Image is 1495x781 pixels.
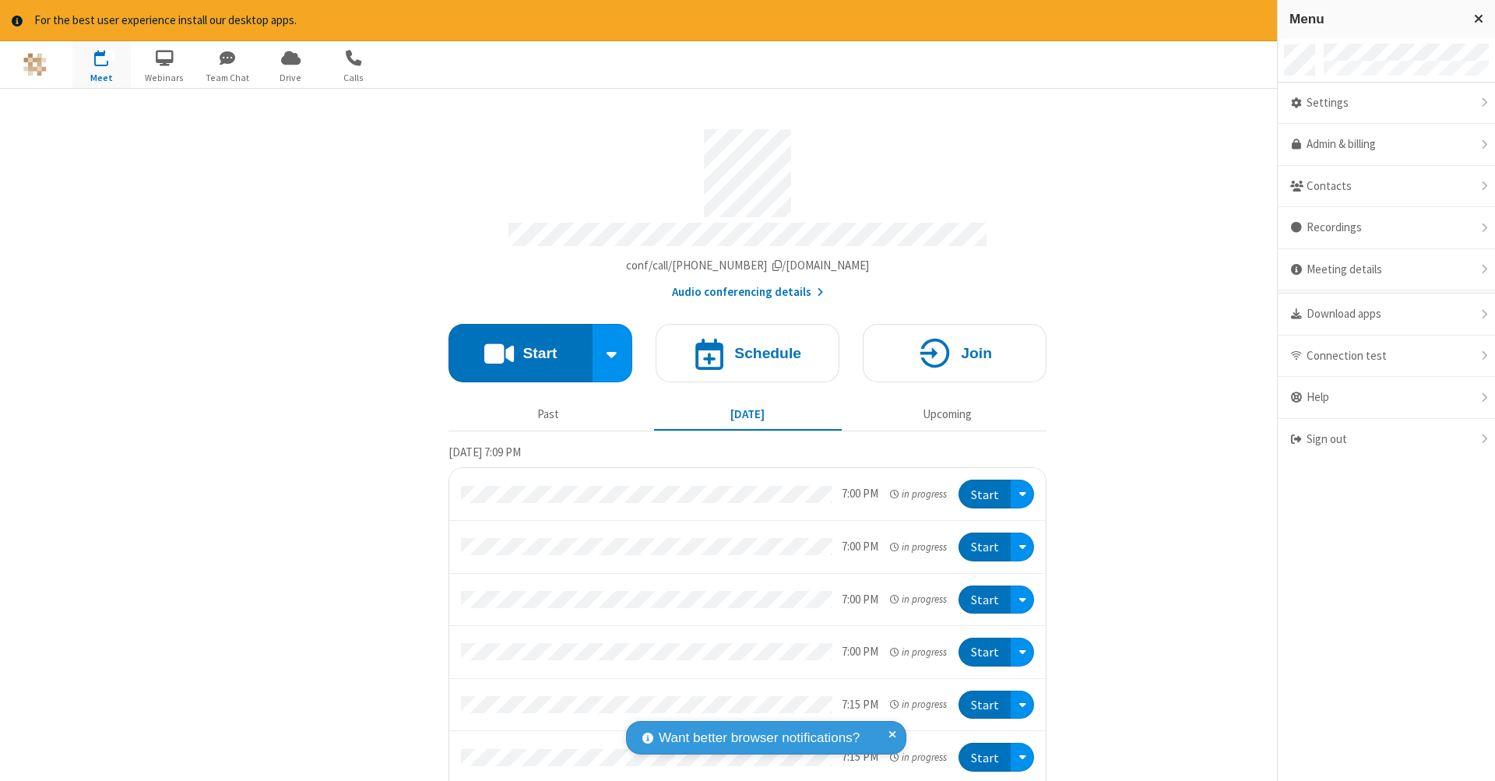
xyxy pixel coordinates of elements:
div: Open menu [1011,743,1034,772]
div: Open menu [1011,586,1034,614]
div: Open menu [1275,41,1495,88]
div: Open menu [1011,480,1034,508]
a: Admin & billing [1278,124,1495,166]
span: Want better browser notifications? [659,728,860,748]
div: Meeting details [1278,249,1495,291]
button: Audio conferencing details [672,283,824,301]
button: Past [455,400,642,430]
div: Contacts [1278,166,1495,208]
span: Copy my meeting room link [626,258,870,273]
div: Download apps [1278,294,1495,336]
div: Help [1278,377,1495,419]
button: Join [863,324,1046,382]
div: For the best user experience install our desktop apps. [34,12,1367,30]
span: Webinars [135,71,194,85]
button: Start [448,324,593,382]
div: 7:00 PM [842,485,878,503]
button: Upcoming [853,400,1041,430]
button: Start [959,533,1011,561]
section: Account details [448,118,1046,301]
button: Start [959,480,1011,508]
div: Settings [1278,83,1495,125]
div: Open menu [1011,638,1034,667]
div: Open menu [1011,691,1034,719]
div: 7:15 PM [842,696,878,714]
span: Team Chat [199,71,257,85]
iframe: Chat [1456,741,1483,770]
button: Copy my meeting room linkCopy my meeting room link [626,257,870,275]
button: Start [959,691,1011,719]
span: [DATE] 7:09 PM [448,445,521,459]
em: in progress [890,697,947,712]
em: in progress [890,540,947,554]
button: Schedule [656,324,839,382]
div: 7:00 PM [842,538,878,556]
em: in progress [890,645,947,660]
div: Recordings [1278,207,1495,249]
button: [DATE] [654,400,842,430]
button: Start [959,586,1011,614]
div: Sign out [1278,419,1495,460]
div: 7:00 PM [842,643,878,661]
div: 7:00 PM [842,591,878,609]
button: Start [959,743,1011,772]
div: Open menu [1011,533,1034,561]
div: Start conference options [593,324,633,382]
em: in progress [890,592,947,607]
span: Drive [262,71,320,85]
button: Logo [5,41,64,88]
img: QA Selenium DO NOT DELETE OR CHANGE [23,53,47,76]
button: Start [959,638,1011,667]
span: Meet [72,71,131,85]
h3: Menu [1289,12,1460,26]
em: in progress [890,487,947,501]
h4: Start [522,346,557,361]
div: 8 [105,50,115,62]
h4: Join [961,346,992,361]
em: in progress [890,750,947,765]
h4: Schedule [734,346,801,361]
div: Connection test [1278,336,1495,378]
span: Calls [325,71,383,85]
